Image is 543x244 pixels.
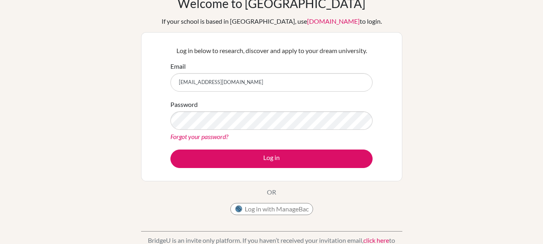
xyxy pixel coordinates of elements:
a: click here [363,236,389,244]
p: OR [267,187,276,197]
label: Email [170,62,186,71]
p: Log in below to research, discover and apply to your dream university. [170,46,373,55]
button: Log in [170,150,373,168]
a: Forgot your password? [170,133,228,140]
button: Log in with ManageBac [230,203,313,215]
div: If your school is based in [GEOGRAPHIC_DATA], use to login. [162,16,382,26]
label: Password [170,100,198,109]
a: [DOMAIN_NAME] [307,17,360,25]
